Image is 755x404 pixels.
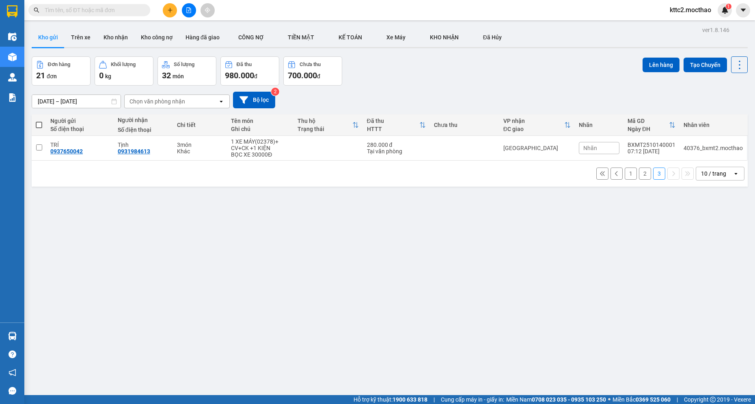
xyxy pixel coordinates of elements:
[721,6,729,14] img: icon-new-feature
[684,145,743,151] div: 40376_bxmt2.mocthao
[733,170,739,177] svg: open
[483,34,502,41] span: Đã Hủy
[162,71,171,80] span: 32
[288,71,317,80] span: 700.000
[237,62,252,67] div: Đã thu
[32,95,121,108] input: Select a date range.
[65,28,97,47] button: Trên xe
[653,168,665,180] button: 3
[367,126,420,132] div: HTTT
[663,5,718,15] span: kttc2.mocthao
[8,53,17,61] img: warehouse-icon
[32,56,91,86] button: Đơn hàng21đơn
[532,396,606,403] strong: 0708 023 035 - 0935 103 250
[677,395,678,404] span: |
[628,148,675,155] div: 07:12 [DATE]
[503,145,571,151] div: [GEOGRAPHIC_DATA]
[441,395,504,404] span: Cung cấp máy in - giấy in:
[254,73,257,80] span: đ
[740,6,747,14] span: caret-down
[97,28,134,47] button: Kho nhận
[636,396,671,403] strong: 0369 525 060
[628,118,669,124] div: Mã GD
[736,3,750,17] button: caret-down
[231,151,289,158] div: BỌC XE 30000Đ
[8,332,17,340] img: warehouse-icon
[283,56,342,86] button: Chưa thu700.000đ
[118,148,150,155] div: 0931984613
[367,148,426,155] div: Tại văn phòng
[129,97,185,105] div: Chọn văn phòng nhận
[179,28,226,47] button: Hàng đã giao
[727,4,730,9] span: 1
[167,7,173,13] span: plus
[225,71,254,80] span: 980.000
[47,73,57,80] span: đơn
[220,56,279,86] button: Đã thu980.000đ
[367,142,426,148] div: 280.000 đ
[7,5,17,17] img: logo-vxr
[628,126,669,132] div: Ngày ĐH
[613,395,671,404] span: Miền Bắc
[503,126,564,132] div: ĐC giao
[111,62,136,67] div: Khối lượng
[339,34,362,41] span: KẾ TOÁN
[386,34,406,41] span: Xe Máy
[231,138,289,151] div: 1 XE MÁY(02378)+ CV+CK +1 KIỆN
[393,396,427,403] strong: 1900 633 818
[9,369,16,376] span: notification
[50,148,83,155] div: 0937650042
[503,118,564,124] div: VP nhận
[625,168,637,180] button: 1
[50,126,110,132] div: Số điện thoại
[643,58,679,72] button: Lên hàng
[8,93,17,102] img: solution-icon
[623,114,679,136] th: Toggle SortBy
[298,118,352,124] div: Thu hộ
[8,73,17,82] img: warehouse-icon
[177,148,223,155] div: Khác
[726,4,731,9] sup: 1
[608,398,610,401] span: ⚪️
[177,122,223,128] div: Chi tiết
[684,58,727,72] button: Tạo Chuyến
[434,122,495,128] div: Chưa thu
[628,142,675,148] div: BXMT2510140001
[118,117,169,123] div: Người nhận
[293,114,362,136] th: Toggle SortBy
[174,62,194,67] div: Số lượng
[99,71,104,80] span: 0
[684,122,743,128] div: Nhân viên
[186,7,192,13] span: file-add
[271,88,279,96] sup: 2
[134,28,179,47] button: Kho công nợ
[105,73,111,80] span: kg
[317,73,320,80] span: đ
[363,114,430,136] th: Toggle SortBy
[701,170,726,178] div: 10 / trang
[50,118,110,124] div: Người gửi
[298,126,352,132] div: Trạng thái
[579,122,619,128] div: Nhãn
[9,387,16,395] span: message
[231,126,289,132] div: Ghi chú
[639,168,651,180] button: 2
[182,3,196,17] button: file-add
[157,56,216,86] button: Số lượng32món
[201,3,215,17] button: aim
[95,56,153,86] button: Khối lượng0kg
[173,73,184,80] span: món
[231,118,289,124] div: Tên món
[118,127,169,133] div: Số điện thoại
[710,397,716,402] span: copyright
[354,395,427,404] span: Hỗ trợ kỹ thuật:
[233,92,275,108] button: Bộ lọc
[177,142,223,148] div: 3 món
[218,98,224,105] svg: open
[367,118,420,124] div: Đã thu
[238,34,263,41] span: CÔNG NỢ
[163,3,177,17] button: plus
[288,34,314,41] span: TIỀN MẶT
[499,114,575,136] th: Toggle SortBy
[583,145,597,151] span: Nhãn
